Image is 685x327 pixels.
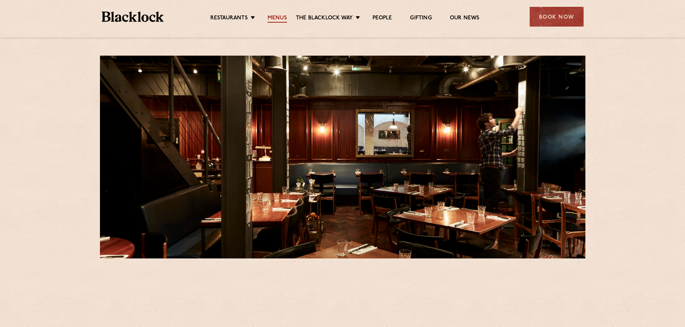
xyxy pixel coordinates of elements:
div: Book Now [530,7,584,27]
a: Menus [268,15,287,23]
a: Our News [450,15,480,23]
a: The Blacklock Way [296,15,353,23]
a: People [373,15,392,23]
a: Gifting [410,15,431,23]
img: BL_Textured_Logo-footer-cropped.svg [102,11,164,22]
a: Restaurants [210,15,248,23]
